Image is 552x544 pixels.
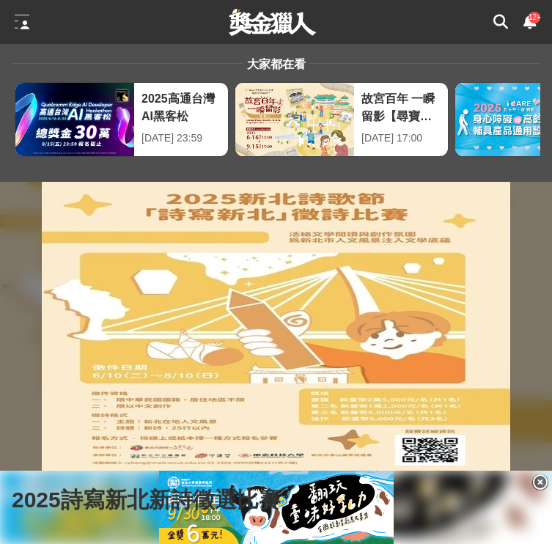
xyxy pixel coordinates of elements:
[361,131,441,146] div: [DATE] 17:00
[361,90,441,123] div: 故宮百年 一瞬留影【尋寶記】
[243,58,309,70] span: 大家都在看
[235,82,449,157] a: 故宮百年 一瞬留影【尋寶記】[DATE] 17:00
[141,131,221,146] div: [DATE] 23:59
[12,483,281,516] span: 2025詩寫新北新詩徵選比賽
[141,90,221,123] div: 2025高通台灣AI黑客松
[159,471,394,544] img: 337aedc9-5b4c-4608-bb2e-72af8c4714fc.jpg
[15,82,229,157] a: 2025高通台灣AI黑客松[DATE] 23:59
[42,182,510,471] img: Cover Image
[529,13,541,21] span: 12+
